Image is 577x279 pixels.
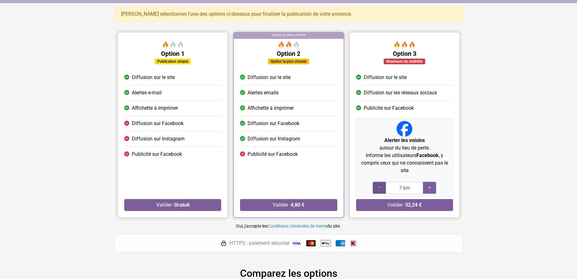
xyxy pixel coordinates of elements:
[132,89,162,97] span: Alertes e-mail
[359,152,450,174] p: Informe les utilisateurs , y compris ceux qui ne connaissent pas le site
[236,224,341,229] small: Oui, j'accepte les du site.
[356,199,453,211] button: Valider ·32,24 €
[240,199,337,211] button: Valider ·4,80 €
[155,59,191,64] div: Publication simple
[306,240,316,246] img: Mastercard
[132,104,178,112] span: Affichette à imprimer
[174,202,189,208] strong: Gratuit
[350,240,356,246] img: Klarna
[384,137,425,143] strong: Alerter les voisins
[132,120,184,127] span: Diffusion sur Facebook
[248,120,299,127] span: Diffusion sur Facebook
[248,74,291,81] span: Diffusion sur le site
[268,224,327,229] a: Conditions Générales de Vente
[221,240,227,246] img: HTTPS : paiement sécurisé
[363,104,414,112] span: Publicité sur Facebook
[292,240,301,246] img: Visa
[234,33,343,39] div: Option la plus choisie
[248,104,294,112] span: Affichette à imprimer
[229,240,289,247] span: HTTPS : paiement sécurisé
[132,135,184,143] span: Diffusion sur Instagram
[132,150,182,158] span: Publicité sur Facebook
[115,6,463,22] div: [PERSON_NAME] sélectionner l'une des options ci-dessous pour finaliser la publication de votre an...
[363,74,406,81] span: Diffusion sur le site
[291,202,304,208] strong: 4,80 €
[384,59,425,64] div: Maximum de visibilité
[416,152,438,158] strong: Facebook
[248,89,279,97] span: Alertes emails
[397,121,412,137] img: Facebook
[124,199,221,211] button: Valider ·Gratuit
[132,74,175,81] span: Diffusion sur le site
[248,150,298,158] span: Publicité sur Facebook
[363,89,437,97] span: Diffusion sur les réseaux sociaux
[321,238,331,248] img: Apple Pay
[359,137,450,152] p: autour du lieu de perte.
[240,50,337,57] h5: Option 2
[124,50,221,57] h5: Option 1
[268,59,309,64] div: Option la plus choisie
[336,240,345,246] img: American Express
[405,202,422,208] strong: 32,24 €
[356,50,453,57] h5: Option 3
[248,135,300,143] span: Diffusion sur Instagram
